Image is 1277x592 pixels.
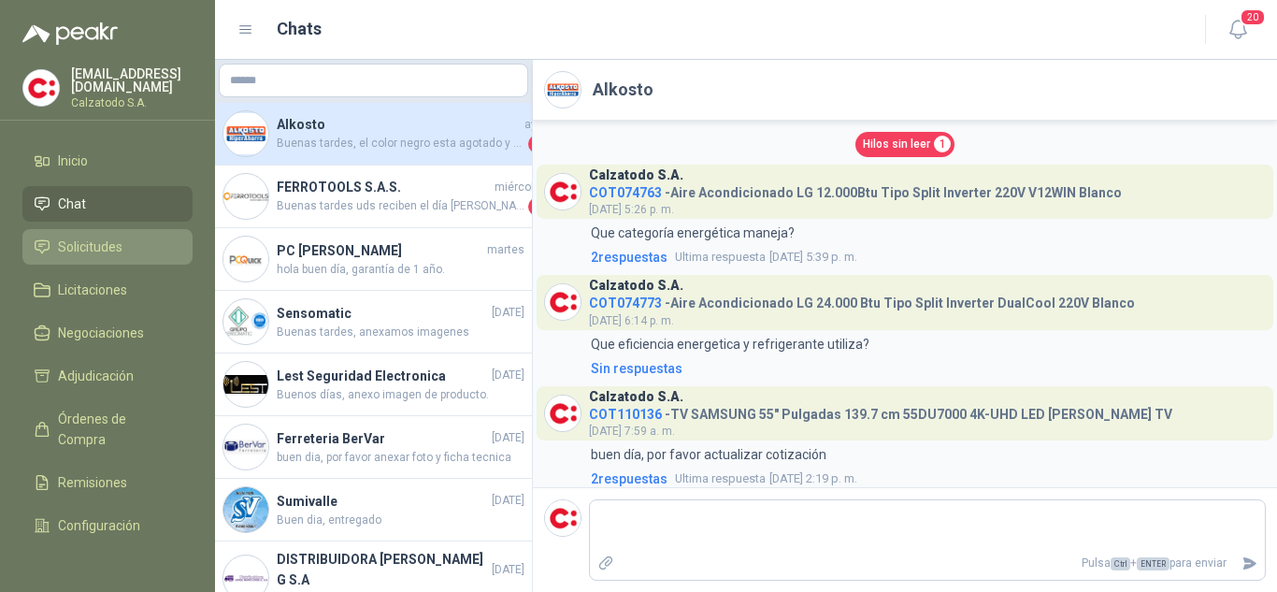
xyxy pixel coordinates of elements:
[589,392,683,402] h3: Calzatodo S.A.
[22,508,193,543] a: Configuración
[589,291,1135,309] h4: - Aire Acondicionado LG 24.000 Btu Tipo Split Inverter DualCool 220V Blanco
[587,247,1266,267] a: 2respuestasUltima respuesta[DATE] 5:39 p. m.
[591,469,667,489] span: 2 respuesta s
[71,67,193,94] p: [EMAIL_ADDRESS][DOMAIN_NAME]
[215,354,532,416] a: Company LogoLest Seguridad Electronica[DATE]Buenos días, anexo imagen de producto.
[1137,557,1169,570] span: ENTER
[589,407,662,422] span: COT110136
[58,280,127,300] span: Licitaciones
[591,247,667,267] span: 2 respuesta s
[589,170,683,180] h3: Calzatodo S.A.
[589,296,662,310] span: COT074773
[71,97,193,108] p: Calzatodo S.A.
[58,237,122,257] span: Solicitudes
[58,151,88,171] span: Inicio
[622,547,1235,580] p: Pulsa + para enviar
[215,479,532,541] a: Company LogoSumivalle[DATE]Buen dia, entregado
[58,409,175,450] span: Órdenes de Compra
[22,315,193,351] a: Negociaciones
[587,469,1266,489] a: 2respuestasUltima respuesta[DATE] 2:19 p. m.
[277,324,524,341] span: Buenas tardes, anexamos imagenes
[58,194,86,214] span: Chat
[589,185,662,200] span: COT074763
[589,281,683,291] h3: Calzatodo S.A.
[528,135,547,153] span: 1
[1111,557,1130,570] span: Ctrl
[223,237,268,282] img: Company Logo
[589,402,1172,420] h4: - TV SAMSUNG 55" Pulgadas 139.7 cm 55DU7000 4K-UHD LED [PERSON_NAME] TV
[589,180,1122,198] h4: - Aire Acondicionado LG 12.000Btu Tipo Split Inverter 220V V12WIN Blanco
[589,314,674,327] span: [DATE] 6:14 p. m.
[22,401,193,457] a: Órdenes de Compra
[590,547,622,580] label: Adjuntar archivos
[528,197,547,216] span: 1
[277,197,524,216] span: Buenas tardes uds reciben el día [PERSON_NAME][DATE] hasta las 5: 30?
[492,561,524,579] span: [DATE]
[591,223,795,243] p: Que categoría energética maneja?
[277,135,524,153] span: Buenas tardes, el color negro esta agotado y ya no regresa, tenemos disponible este celular en co...
[675,248,857,267] span: [DATE] 5:39 p. m.
[277,549,488,590] h4: DISTRIBUIDORA [PERSON_NAME] G S.A
[524,116,547,134] span: ayer
[492,367,524,384] span: [DATE]
[58,366,134,386] span: Adjudicación
[593,77,653,103] h2: Alkosto
[589,203,674,216] span: [DATE] 5:26 p. m.
[1221,13,1255,47] button: 20
[545,72,581,108] img: Company Logo
[277,512,524,529] span: Buen dia, entregado
[855,132,954,157] a: Hilos sin leer1
[545,396,581,431] img: Company Logo
[277,303,488,324] h4: Sensomatic
[223,425,268,469] img: Company Logo
[1240,8,1266,26] span: 20
[591,358,682,379] div: Sin respuestas
[492,429,524,447] span: [DATE]
[863,136,930,153] span: Hilos sin leer
[22,358,193,394] a: Adjudicación
[22,229,193,265] a: Solicitudes
[223,299,268,344] img: Company Logo
[277,261,524,279] span: hola buen día, garantía de 1 año.
[591,334,869,354] p: Que eficiencia energetica y refrigerante utiliza?
[492,492,524,510] span: [DATE]
[22,465,193,500] a: Remisiones
[545,284,581,320] img: Company Logo
[277,16,322,42] h1: Chats
[215,103,532,166] a: Company LogoAlkostoayerBuenas tardes, el color negro esta agotado y ya no regresa, tenemos dispon...
[487,241,524,259] span: martes
[58,323,144,343] span: Negociaciones
[215,228,532,291] a: Company LogoPC [PERSON_NAME]marteshola buen día, garantía de 1 año.
[675,469,766,488] span: Ultima respuesta
[591,444,826,465] p: buen día, por favor actualizar cotización
[277,366,488,386] h4: Lest Seguridad Electronica
[545,500,581,536] img: Company Logo
[589,425,675,438] span: [DATE] 7:59 a. m.
[223,487,268,532] img: Company Logo
[22,272,193,308] a: Licitaciones
[223,174,268,219] img: Company Logo
[277,114,521,135] h4: Alkosto
[23,70,59,106] img: Company Logo
[58,515,140,536] span: Configuración
[223,362,268,407] img: Company Logo
[215,416,532,479] a: Company LogoFerreteria BerVar[DATE]buen dia, por favor anexar foto y ficha tecnica
[277,386,524,404] span: Buenos días, anexo imagen de producto.
[545,174,581,209] img: Company Logo
[215,166,532,228] a: Company LogoFERROTOOLS S.A.S.miércolesBuenas tardes uds reciben el día [PERSON_NAME][DATE] hasta ...
[22,143,193,179] a: Inicio
[277,491,488,512] h4: Sumivalle
[492,304,524,322] span: [DATE]
[58,472,127,493] span: Remisiones
[495,179,547,196] span: miércoles
[223,111,268,156] img: Company Logo
[277,240,483,261] h4: PC [PERSON_NAME]
[675,248,766,267] span: Ultima respuesta
[22,22,118,45] img: Logo peakr
[1234,547,1265,580] button: Enviar
[277,177,491,197] h4: FERROTOOLS S.A.S.
[22,186,193,222] a: Chat
[277,449,524,467] span: buen dia, por favor anexar foto y ficha tecnica
[934,136,951,152] span: 1
[675,469,857,488] span: [DATE] 2:19 p. m.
